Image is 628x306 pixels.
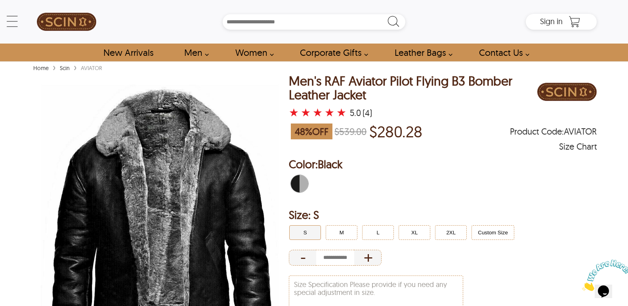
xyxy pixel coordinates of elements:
[362,225,394,240] button: Click to select L
[289,107,348,118] a: Men's RAF Aviator Pilot Flying B3 Bomber Leather Jacket with a 5 Star Rating and 4 Product Review }
[226,44,278,61] a: Shop Women Leather Jackets
[94,44,162,61] a: Shop New Arrivals
[567,16,582,28] a: Shopping Cart
[318,157,342,171] span: Black
[291,44,372,61] a: Shop Leather Corporate Gifts
[313,108,323,116] label: 3 rating
[540,16,563,26] span: Sign in
[363,109,372,117] div: (4)
[326,225,357,240] button: Click to select M
[74,60,77,74] span: ›
[336,108,346,116] label: 5 rating
[537,74,597,118] a: Brand Logo PDP Image
[301,108,311,116] label: 2 rating
[470,44,534,61] a: contact-us
[537,74,597,112] div: Brand Logo PDP Image
[386,44,457,61] a: Shop Leather Bags
[289,250,316,266] div: Decrease Quantity of Item
[289,173,310,194] div: Black
[175,44,213,61] a: shop men's leather jackets
[291,124,332,139] span: 48 % OFF
[435,225,467,240] button: Click to select 2XL
[31,65,51,72] a: Home
[579,257,628,294] iframe: chat widget
[37,4,96,40] img: SCIN
[289,207,597,223] h2: Selected Filter by Size: S
[289,74,537,102] h1: Men's RAF Aviator Pilot Flying B3 Bomber Leather Jacket
[537,74,597,110] img: Brand Logo PDP Image
[354,250,382,266] div: Increase Quantity of Item
[471,225,514,240] button: Click to select Custom Size
[510,127,597,135] span: Product Code: AVIATOR
[31,4,102,40] a: SCIN
[3,3,52,34] img: Chat attention grabber
[334,125,366,137] strike: $539.00
[540,19,563,25] a: Sign in
[350,109,361,117] div: 5.0
[399,225,430,240] button: Click to select XL
[369,122,422,141] p: Price of $280.28
[289,108,299,116] label: 1 rating
[289,225,321,240] button: Click to select S
[289,156,597,172] h2: Selected Color: by Black
[53,60,56,74] span: ›
[559,143,597,150] div: Size Chart
[58,65,72,72] a: Scin
[79,64,104,72] div: AVIATOR
[324,108,334,116] label: 4 rating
